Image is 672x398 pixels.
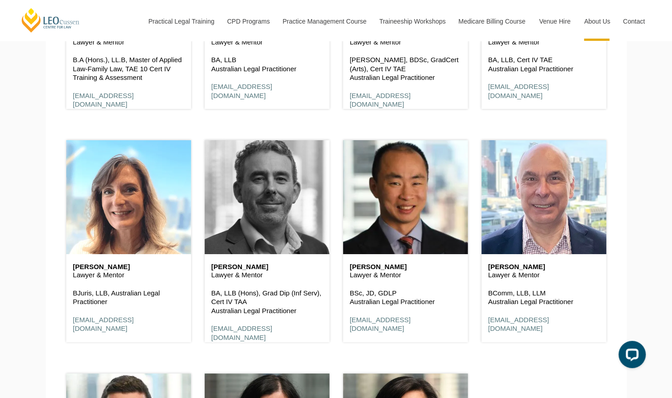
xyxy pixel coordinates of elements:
[532,2,577,41] a: Venue Hire
[211,289,323,315] p: BA, LLB (Hons), Grad Dip (Inf Serv), Cert IV TAA Australian Legal Practitioner
[451,2,532,41] a: Medicare Billing Course
[142,2,221,41] a: Practical Legal Training
[488,289,599,306] p: BComm, LLB, LLM Australian Legal Practitioner
[20,7,81,33] a: [PERSON_NAME] Centre for Law
[350,316,411,333] a: [EMAIL_ADDRESS][DOMAIN_NAME]
[488,38,599,47] p: Lawyer & Mentor
[488,270,599,280] p: Lawyer & Mentor
[73,316,134,333] a: [EMAIL_ADDRESS][DOMAIN_NAME]
[350,92,411,108] a: [EMAIL_ADDRESS][DOMAIN_NAME]
[276,2,373,41] a: Practice Management Course
[211,55,323,73] p: BA, LLB Australian Legal Practitioner
[373,2,451,41] a: Traineeship Workshops
[73,270,184,280] p: Lawyer & Mentor
[488,263,599,271] h6: [PERSON_NAME]
[211,38,323,47] p: Lawyer & Mentor
[350,289,461,306] p: BSc, JD, GDLP Australian Legal Practitioner
[73,38,184,47] p: Lawyer & Mentor
[211,83,272,99] a: [EMAIL_ADDRESS][DOMAIN_NAME]
[577,2,616,41] a: About Us
[350,263,461,271] h6: [PERSON_NAME]
[488,55,599,73] p: BA, LLB, Cert IV TAE Australian Legal Practitioner
[73,289,184,306] p: BJuris, LLB, Australian Legal Practitioner
[73,55,184,82] p: B.A (Hons.), LL.B, Master of Applied Law-Family Law, TAE 10 Cert IV Training & Assessment
[488,316,549,333] a: [EMAIL_ADDRESS][DOMAIN_NAME]
[611,337,649,375] iframe: LiveChat chat widget
[488,83,549,99] a: [EMAIL_ADDRESS][DOMAIN_NAME]
[73,92,134,108] a: [EMAIL_ADDRESS][DOMAIN_NAME]
[350,55,461,82] p: [PERSON_NAME], BDSc, GradCert (Arts), Cert IV TAE Australian Legal Practitioner
[211,270,323,280] p: Lawyer & Mentor
[211,263,323,271] h6: [PERSON_NAME]
[211,324,272,341] a: [EMAIL_ADDRESS][DOMAIN_NAME]
[350,38,461,47] p: Lawyer & Mentor
[616,2,652,41] a: Contact
[73,263,184,271] h6: [PERSON_NAME]
[350,270,461,280] p: Lawyer & Mentor
[220,2,275,41] a: CPD Programs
